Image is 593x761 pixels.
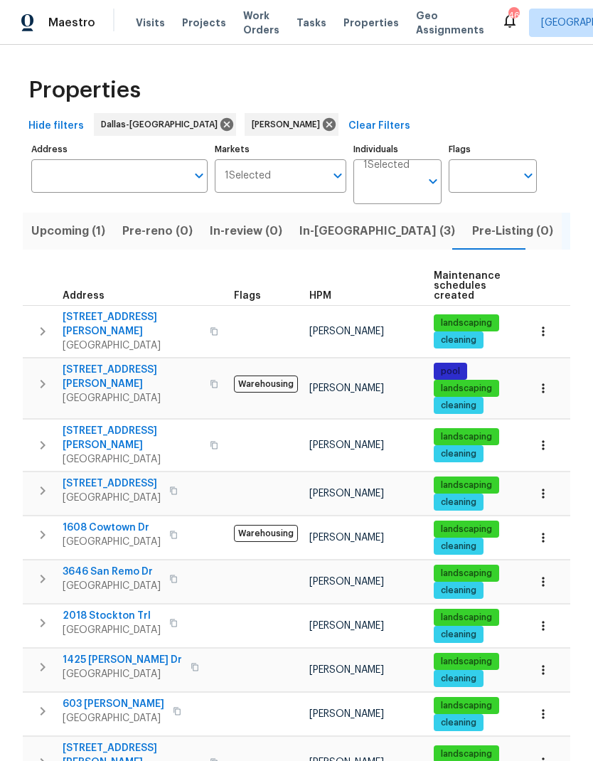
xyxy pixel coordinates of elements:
[28,83,141,97] span: Properties
[309,489,384,499] span: [PERSON_NAME]
[435,496,482,509] span: cleaning
[309,665,384,675] span: [PERSON_NAME]
[449,145,537,154] label: Flags
[234,376,298,393] span: Warehousing
[343,16,399,30] span: Properties
[435,431,498,443] span: landscaping
[63,667,182,681] span: [GEOGRAPHIC_DATA]
[309,291,331,301] span: HPM
[435,448,482,460] span: cleaning
[435,748,498,760] span: landscaping
[363,159,410,171] span: 1 Selected
[472,221,553,241] span: Pre-Listing (0)
[435,479,498,491] span: landscaping
[435,366,466,378] span: pool
[23,113,90,139] button: Hide filters
[63,521,161,535] span: 1608 Cowtown Dr
[416,9,484,37] span: Geo Assignments
[296,18,326,28] span: Tasks
[435,334,482,346] span: cleaning
[309,577,384,587] span: [PERSON_NAME]
[435,673,482,685] span: cleaning
[252,117,326,132] span: [PERSON_NAME]
[435,717,482,729] span: cleaning
[63,535,161,549] span: [GEOGRAPHIC_DATA]
[435,523,498,536] span: landscaping
[210,221,282,241] span: In-review (0)
[435,400,482,412] span: cleaning
[234,291,261,301] span: Flags
[63,491,161,505] span: [GEOGRAPHIC_DATA]
[182,16,226,30] span: Projects
[63,339,201,353] span: [GEOGRAPHIC_DATA]
[215,145,347,154] label: Markets
[309,621,384,631] span: [PERSON_NAME]
[328,166,348,186] button: Open
[63,623,161,637] span: [GEOGRAPHIC_DATA]
[63,363,201,391] span: [STREET_ADDRESS][PERSON_NAME]
[63,477,161,491] span: [STREET_ADDRESS]
[435,700,498,712] span: landscaping
[245,113,338,136] div: [PERSON_NAME]
[63,697,164,711] span: 603 [PERSON_NAME]
[435,612,498,624] span: landscaping
[348,117,410,135] span: Clear Filters
[63,609,161,623] span: 2018 Stockton Trl
[309,533,384,543] span: [PERSON_NAME]
[189,166,209,186] button: Open
[353,145,442,154] label: Individuals
[299,221,455,241] span: In-[GEOGRAPHIC_DATA] (3)
[435,656,498,668] span: landscaping
[309,440,384,450] span: [PERSON_NAME]
[63,711,164,725] span: [GEOGRAPHIC_DATA]
[309,326,384,336] span: [PERSON_NAME]
[343,113,416,139] button: Clear Filters
[508,9,518,23] div: 46
[63,310,201,339] span: [STREET_ADDRESS][PERSON_NAME]
[31,221,105,241] span: Upcoming (1)
[435,585,482,597] span: cleaning
[63,565,161,579] span: 3646 San Remo Dr
[518,166,538,186] button: Open
[63,391,201,405] span: [GEOGRAPHIC_DATA]
[435,541,482,553] span: cleaning
[225,170,271,182] span: 1 Selected
[136,16,165,30] span: Visits
[101,117,223,132] span: Dallas-[GEOGRAPHIC_DATA]
[63,452,201,467] span: [GEOGRAPHIC_DATA]
[63,653,182,667] span: 1425 [PERSON_NAME] Dr
[28,117,84,135] span: Hide filters
[435,568,498,580] span: landscaping
[423,171,443,191] button: Open
[31,145,208,154] label: Address
[434,271,501,301] span: Maintenance schedules created
[122,221,193,241] span: Pre-reno (0)
[309,383,384,393] span: [PERSON_NAME]
[63,579,161,593] span: [GEOGRAPHIC_DATA]
[435,629,482,641] span: cleaning
[94,113,236,136] div: Dallas-[GEOGRAPHIC_DATA]
[309,709,384,719] span: [PERSON_NAME]
[63,291,105,301] span: Address
[435,317,498,329] span: landscaping
[243,9,279,37] span: Work Orders
[48,16,95,30] span: Maestro
[63,424,201,452] span: [STREET_ADDRESS][PERSON_NAME]
[435,383,498,395] span: landscaping
[234,525,298,542] span: Warehousing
